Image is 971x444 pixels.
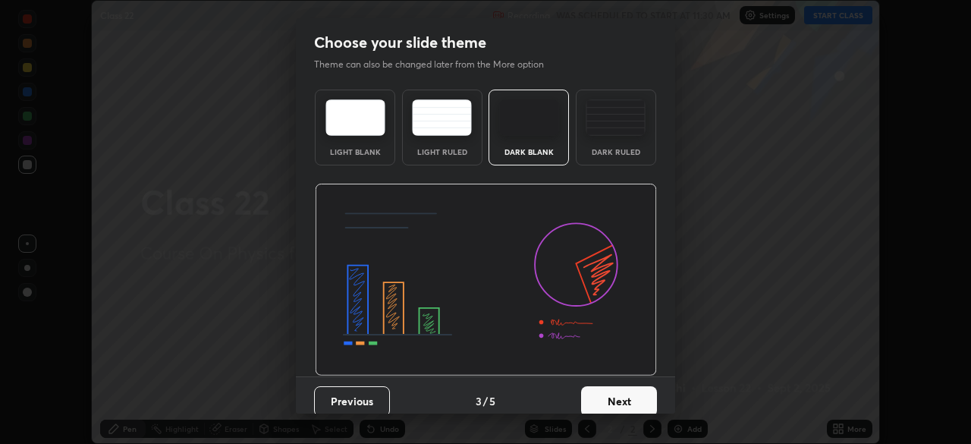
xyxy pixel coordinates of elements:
div: Dark Blank [498,148,559,156]
h4: 3 [476,393,482,409]
img: darkThemeBanner.d06ce4a2.svg [315,184,657,376]
div: Light Blank [325,148,385,156]
img: lightTheme.e5ed3b09.svg [325,99,385,136]
button: Next [581,386,657,417]
h4: / [483,393,488,409]
h4: 5 [489,393,495,409]
img: darkTheme.f0cc69e5.svg [499,99,559,136]
button: Previous [314,386,390,417]
img: lightRuledTheme.5fabf969.svg [412,99,472,136]
div: Light Ruled [412,148,473,156]
div: Dark Ruled [586,148,646,156]
p: Theme can also be changed later from the More option [314,58,560,71]
img: darkRuledTheme.de295e13.svg [586,99,646,136]
h2: Choose your slide theme [314,33,486,52]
